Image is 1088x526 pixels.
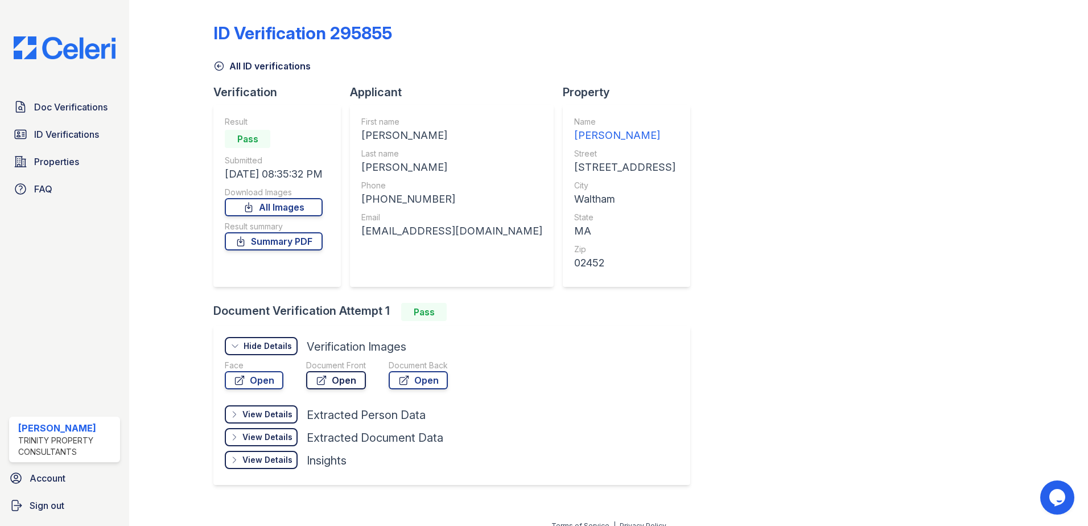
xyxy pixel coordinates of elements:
div: View Details [242,432,292,443]
div: Street [574,148,675,159]
div: [EMAIL_ADDRESS][DOMAIN_NAME] [361,223,542,239]
a: Open [389,371,448,389]
div: Phone [361,180,542,191]
div: Download Images [225,187,323,198]
a: ID Verifications [9,123,120,146]
a: Sign out [5,494,125,517]
div: [STREET_ADDRESS] [574,159,675,175]
div: Submitted [225,155,323,166]
div: Pass [225,130,270,148]
a: Summary PDF [225,232,323,250]
div: Result summary [225,221,323,232]
span: Account [30,471,65,485]
a: All ID verifications [213,59,311,73]
div: Verification [213,84,350,100]
div: State [574,212,675,223]
img: CE_Logo_Blue-a8612792a0a2168367f1c8372b55b34899dd931a85d93a1a3d3e32e68fde9ad4.png [5,36,125,59]
div: View Details [242,454,292,466]
div: Zip [574,244,675,255]
div: 02452 [574,255,675,271]
div: Document Back [389,360,448,371]
div: Document Verification Attempt 1 [213,303,699,321]
div: First name [361,116,542,128]
div: Trinity Property Consultants [18,435,116,458]
div: [PERSON_NAME] [18,421,116,435]
a: Account [5,467,125,490]
div: Waltham [574,191,675,207]
a: Properties [9,150,120,173]
a: Name [PERSON_NAME] [574,116,675,143]
div: Verification Images [307,339,406,355]
div: Name [574,116,675,128]
div: Applicant [350,84,563,100]
div: Document Front [306,360,366,371]
span: Doc Verifications [34,100,108,114]
div: Last name [361,148,542,159]
div: [PERSON_NAME] [574,128,675,143]
div: MA [574,223,675,239]
div: City [574,180,675,191]
span: ID Verifications [34,128,99,141]
div: Hide Details [244,340,292,352]
div: [PERSON_NAME] [361,128,542,143]
div: [PERSON_NAME] [361,159,542,175]
span: Sign out [30,499,64,512]
div: Face [225,360,283,371]
div: Email [361,212,542,223]
div: ID Verification 295855 [213,23,392,43]
div: Result [225,116,323,128]
div: Pass [401,303,447,321]
div: Property [563,84,699,100]
a: Open [225,371,283,389]
div: [DATE] 08:35:32 PM [225,166,323,182]
a: Open [306,371,366,389]
span: Properties [34,155,79,169]
div: Extracted Document Data [307,430,443,446]
a: FAQ [9,178,120,200]
div: [PHONE_NUMBER] [361,191,542,207]
div: Extracted Person Data [307,407,426,423]
iframe: chat widget [1040,480,1077,515]
div: Insights [307,453,347,469]
a: All Images [225,198,323,216]
a: Doc Verifications [9,96,120,118]
div: View Details [242,409,292,420]
span: FAQ [34,182,52,196]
